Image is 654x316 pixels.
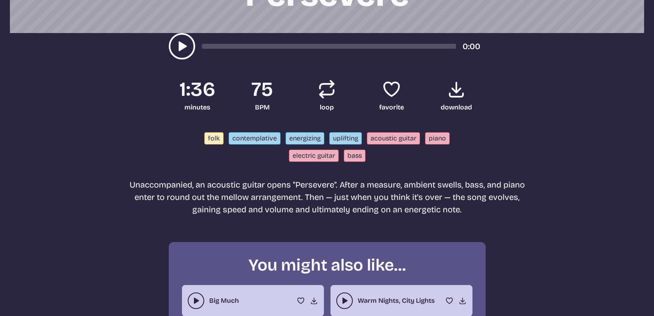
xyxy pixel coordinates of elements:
[188,292,204,309] button: play-pause toggle
[336,292,353,309] button: play-pause toggle
[358,296,435,306] a: Warm Nights, City Lights
[229,132,281,145] button: contemplative
[367,132,420,145] button: acoustic guitar
[169,102,227,112] span: minutes
[209,296,239,306] a: Big Much
[286,132,324,145] button: energizing
[297,297,305,305] button: Favorite
[233,102,291,112] span: BPM
[182,255,472,275] h2: You might also like...
[298,102,356,112] span: loop
[233,79,291,99] span: 75
[382,79,401,99] button: Favorite
[329,132,362,145] button: uplifting
[129,178,525,216] p: Unaccompanied, an acoustic guitar opens "Persevere". After a measure, ambient swells, bass, and p...
[169,33,195,59] button: play-pause toggle
[204,132,224,145] button: folk
[289,150,339,162] button: electric guitar
[363,102,421,112] span: favorite
[463,40,486,52] div: timer
[169,79,227,99] span: 1:36
[425,132,450,145] button: piano
[344,150,366,162] button: bass
[445,297,453,305] button: Favorite
[427,102,486,112] span: download
[317,79,337,99] button: Loop
[202,44,456,49] div: song-time-bar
